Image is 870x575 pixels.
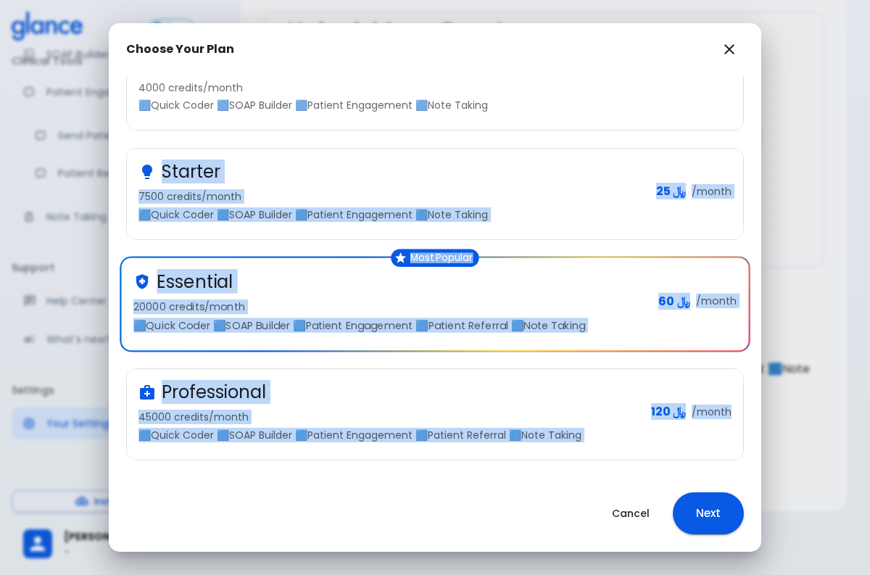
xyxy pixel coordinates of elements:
p: 20000 credits/month [133,299,647,314]
h3: Professional [162,381,266,404]
p: 🟦Quick Coder 🟦SOAP Builder 🟦Patient Engagement 🟦Patient Referral 🟦Note Taking [133,318,647,333]
p: 🟦Quick Coder 🟦SOAP Builder 🟦Patient Engagement 🟦Note Taking [138,207,645,222]
p: 🟦Quick Coder 🟦SOAP Builder 🟦Patient Engagement 🟦Patient Referral 🟦Note Taking [138,428,639,442]
span: ﷼ 120 [651,405,686,419]
p: /month [692,184,732,199]
h3: Essential [157,270,233,294]
p: 45000 credits/month [138,410,639,424]
button: Cancel [594,499,667,529]
h2: Choose Your Plan [126,42,234,57]
span: ﷼ 60 [658,294,690,309]
span: ﷼ 25 [656,184,686,199]
p: /month [696,294,737,309]
button: Next [673,492,744,534]
span: Most Popular [405,253,479,264]
p: 7500 credits/month [138,189,645,204]
p: /month [692,405,732,419]
p: 🟦Quick Coder 🟦SOAP Builder 🟦Patient Engagement 🟦Note Taking [138,98,720,112]
p: 4000 credits/month [138,80,720,95]
h3: Starter [162,160,220,183]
